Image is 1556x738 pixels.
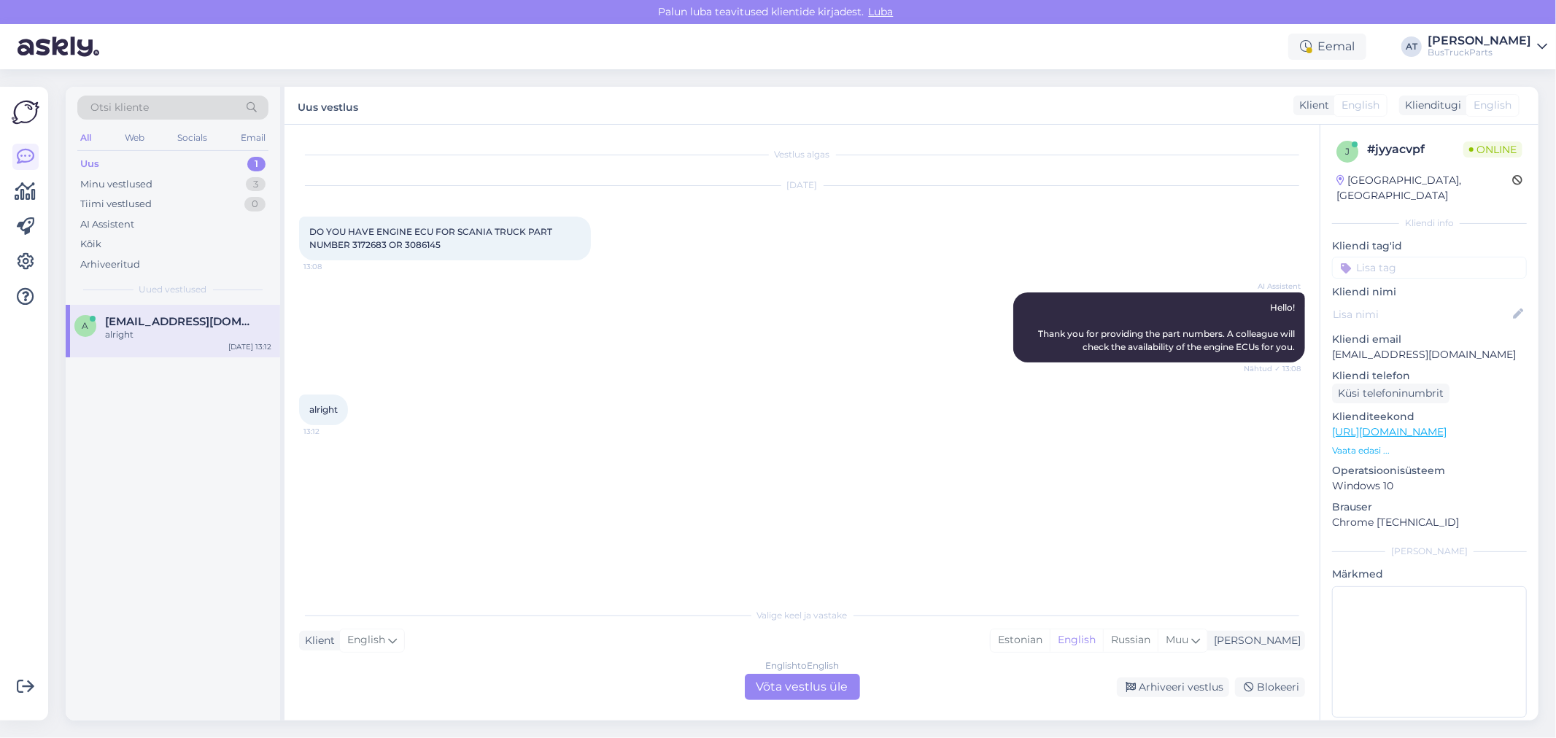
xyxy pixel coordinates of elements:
[1117,677,1229,697] div: Arhiveeri vestlus
[1332,478,1527,494] p: Windows 10
[246,177,266,192] div: 3
[1332,347,1527,362] p: [EMAIL_ADDRESS][DOMAIN_NAME]
[765,659,839,672] div: English to English
[238,128,268,147] div: Email
[303,261,358,272] span: 13:08
[80,237,101,252] div: Kõik
[80,197,152,211] div: Tiimi vestlused
[80,257,140,272] div: Arhiveeritud
[80,217,134,232] div: AI Assistent
[1103,629,1158,651] div: Russian
[1336,173,1512,203] div: [GEOGRAPHIC_DATA], [GEOGRAPHIC_DATA]
[745,674,860,700] div: Võta vestlus üle
[299,633,335,648] div: Klient
[1342,98,1379,113] span: English
[1332,217,1527,230] div: Kliendi info
[1332,284,1527,300] p: Kliendi nimi
[1332,409,1527,424] p: Klienditeekond
[1332,463,1527,478] p: Operatsioonisüsteem
[1244,363,1301,374] span: Nähtud ✓ 13:08
[299,148,1305,161] div: Vestlus algas
[299,179,1305,192] div: [DATE]
[80,157,99,171] div: Uus
[105,328,271,341] div: alright
[1332,238,1527,254] p: Kliendi tag'id
[1288,34,1366,60] div: Eemal
[1332,425,1447,438] a: [URL][DOMAIN_NAME]
[1332,444,1527,457] p: Vaata edasi ...
[1332,332,1527,347] p: Kliendi email
[244,197,266,211] div: 0
[139,283,207,296] span: Uued vestlused
[347,632,385,648] span: English
[1332,515,1527,530] p: Chrome [TECHNICAL_ID]
[105,315,257,328] span: altafkhatib23@gmail.com
[12,98,39,126] img: Askly Logo
[1332,257,1527,279] input: Lisa tag
[1332,500,1527,515] p: Brauser
[1293,98,1329,113] div: Klient
[299,609,1305,622] div: Valige keel ja vastake
[303,426,358,437] span: 13:12
[80,177,152,192] div: Minu vestlused
[1235,677,1305,697] div: Blokeeri
[77,128,94,147] div: All
[1399,98,1461,113] div: Klienditugi
[1208,633,1301,648] div: [PERSON_NAME]
[1332,368,1527,384] p: Kliendi telefon
[90,100,149,115] span: Otsi kliente
[1332,384,1449,403] div: Küsi telefoninumbrit
[1050,629,1103,651] div: English
[298,96,358,115] label: Uus vestlus
[122,128,147,147] div: Web
[1333,306,1510,322] input: Lisa nimi
[1428,35,1547,58] a: [PERSON_NAME]BusTruckParts
[1428,47,1531,58] div: BusTruckParts
[82,320,89,331] span: a
[1166,633,1188,646] span: Muu
[1332,545,1527,558] div: [PERSON_NAME]
[1428,35,1531,47] div: [PERSON_NAME]
[309,404,338,415] span: alright
[1367,141,1463,158] div: # jyyacvpf
[864,5,898,18] span: Luba
[1401,36,1422,57] div: AT
[1463,141,1522,158] span: Online
[1345,146,1350,157] span: j
[309,226,554,250] span: DO YOU HAVE ENGINE ECU FOR SCANIA TRUCK PART NUMBER 3172683 OR 3086145
[247,157,266,171] div: 1
[228,341,271,352] div: [DATE] 13:12
[1246,281,1301,292] span: AI Assistent
[1332,567,1527,582] p: Märkmed
[991,629,1050,651] div: Estonian
[174,128,210,147] div: Socials
[1474,98,1512,113] span: English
